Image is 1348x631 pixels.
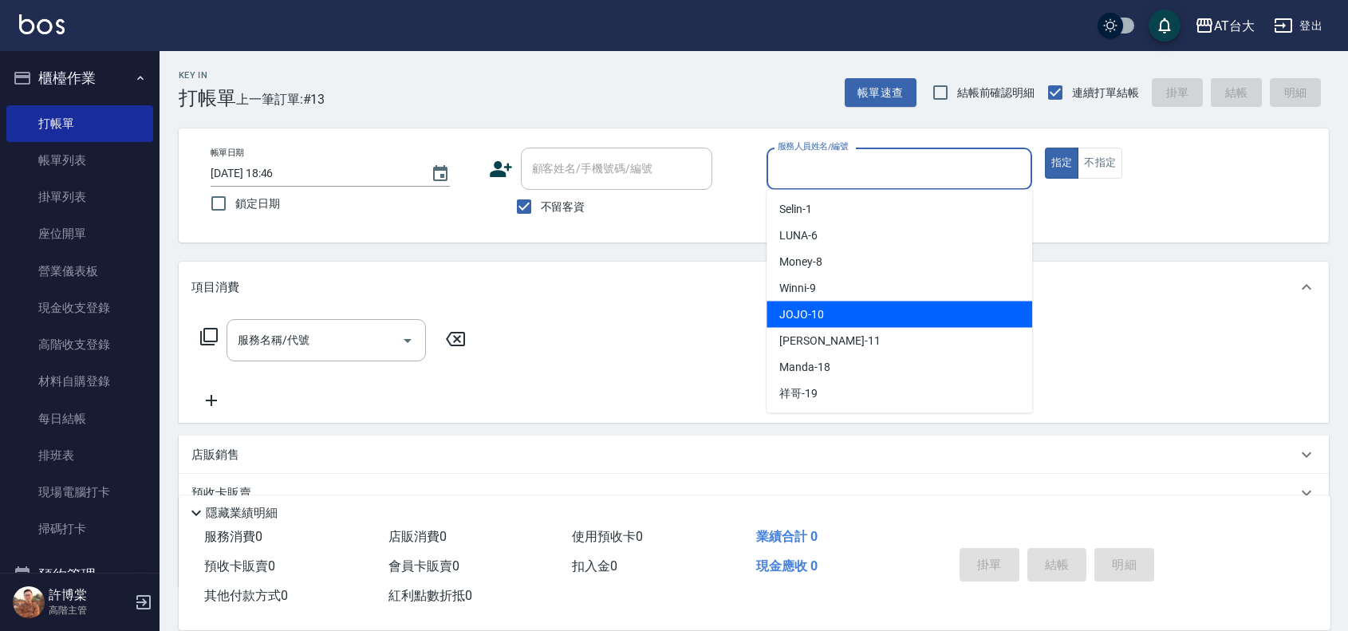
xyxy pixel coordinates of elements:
button: AT台大 [1188,10,1261,42]
p: 預收卡販賣 [191,485,251,502]
span: Manda -18 [779,359,830,376]
a: 每日結帳 [6,400,153,437]
span: Selin -1 [779,201,812,218]
div: 預收卡販賣 [179,474,1329,512]
span: 不留客資 [541,199,585,215]
a: 打帳單 [6,105,153,142]
a: 帳單列表 [6,142,153,179]
a: 現場電腦打卡 [6,474,153,511]
a: 座位開單 [6,215,153,252]
a: 現金收支登錄 [6,290,153,326]
span: 扣入金 0 [572,558,617,574]
span: 使用預收卡 0 [572,529,643,544]
p: 項目消費 [191,279,239,296]
h5: 許博棠 [49,587,130,603]
p: 店販銷售 [191,447,239,463]
h3: 打帳單 [179,87,236,109]
span: 結帳前確認明細 [957,85,1035,101]
span: 現金應收 0 [756,558,818,574]
span: 上一筆訂單:#13 [236,89,325,109]
div: AT台大 [1214,16,1255,36]
a: 掃碼打卡 [6,511,153,547]
button: save [1149,10,1180,41]
a: 高階收支登錄 [6,326,153,363]
span: LUNA -6 [779,227,818,244]
span: 服務消費 0 [204,529,262,544]
span: 鎖定日期 [235,195,280,212]
button: 櫃檯作業 [6,57,153,99]
div: 店販銷售 [179,436,1329,474]
div: 項目消費 [179,262,1329,313]
label: 帳單日期 [211,147,244,159]
img: Person [13,586,45,618]
span: 連續打單結帳 [1072,85,1139,101]
span: Money -8 [779,254,822,270]
span: 紅利點數折抵 0 [388,588,472,603]
a: 排班表 [6,437,153,474]
button: 帳單速查 [845,78,916,108]
button: Open [395,328,420,353]
span: 店販消費 0 [388,529,447,544]
a: 營業儀表板 [6,253,153,290]
span: 其他付款方式 0 [204,588,288,603]
span: Winni -9 [779,280,816,297]
span: 業績合計 0 [756,529,818,544]
span: [PERSON_NAME] -11 [779,333,880,349]
label: 服務人員姓名/編號 [778,140,848,152]
button: 預約管理 [6,554,153,596]
input: YYYY/MM/DD hh:mm [211,160,415,187]
h2: Key In [179,70,236,81]
button: 指定 [1045,148,1079,179]
button: 登出 [1267,11,1329,41]
p: 隱藏業績明細 [206,505,278,522]
a: 材料自購登錄 [6,363,153,400]
span: 祥哥 -19 [779,385,818,402]
p: 高階主管 [49,603,130,617]
a: 掛單列表 [6,179,153,215]
button: 不指定 [1078,148,1122,179]
span: 會員卡販賣 0 [388,558,459,574]
span: JOJO -10 [779,306,824,323]
img: Logo [19,14,65,34]
span: 預收卡販賣 0 [204,558,275,574]
button: Choose date, selected date is 2025-09-18 [421,155,459,193]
